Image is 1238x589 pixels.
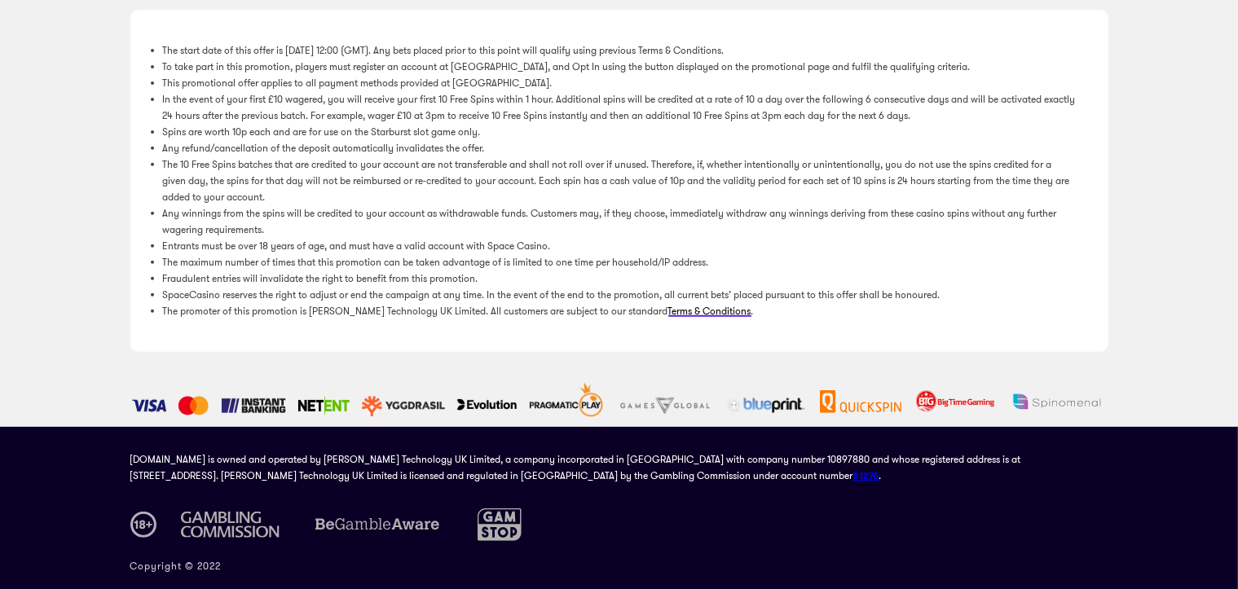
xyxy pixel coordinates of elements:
li: Fraudulent entries will invalidate the right to benefit from this promotion. [163,270,1076,287]
p: [DOMAIN_NAME] is owned and operated by [PERSON_NAME] Technology UK Limited, a company incorporate... [130,451,1108,484]
li: SpaceCasino reserves the right to adjust or end the campaign at any time. In the event of the end... [163,287,1076,303]
li: Entrants must be over 18 years of age, and must have a valid account with Space Casino. [163,238,1076,254]
li: Any refund/cancellation of the deposit automatically invalidates the offer. [163,140,1076,156]
li: The promoter of this promotion is [PERSON_NAME] Technology UK Limited. All customers are subject ... [163,303,1076,319]
li: The maximum number of times that this promotion can be taken advantage of is limited to one time ... [163,254,1076,270]
li: To take part in this promotion, players must register an account at [GEOGRAPHIC_DATA], and Opt In... [163,59,1076,75]
a: Terms & Conditions [668,305,751,317]
li: The start date of this offer is [DATE] 12:00 (GMT). Any bets placed prior to this point will qual... [163,42,1076,59]
li: In the event of your first £10 wagered, you will receive your first 10 Free Spins within 1 hour. ... [163,91,1076,124]
img: Gambling Commission [181,512,280,538]
li: This promotional offer applies to all payment methods provided at [GEOGRAPHIC_DATA]. [163,75,1076,91]
img: 18+ [130,512,156,538]
li: Spins are worth 10p each and are for use on the Starburst slot game only. [163,124,1076,140]
a: 51276 [853,469,879,481]
li: Any winnings from the spins will be credited to your account as withdrawable funds. Customers may... [163,205,1076,238]
img: Be Gamble Aware [315,518,439,530]
li: The 10 Free Spins batches that are credited to your account are not transferable and shall not ro... [163,156,1076,205]
h1: Copyright © 2022 [130,560,222,572]
img: GamStop [478,508,522,541]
